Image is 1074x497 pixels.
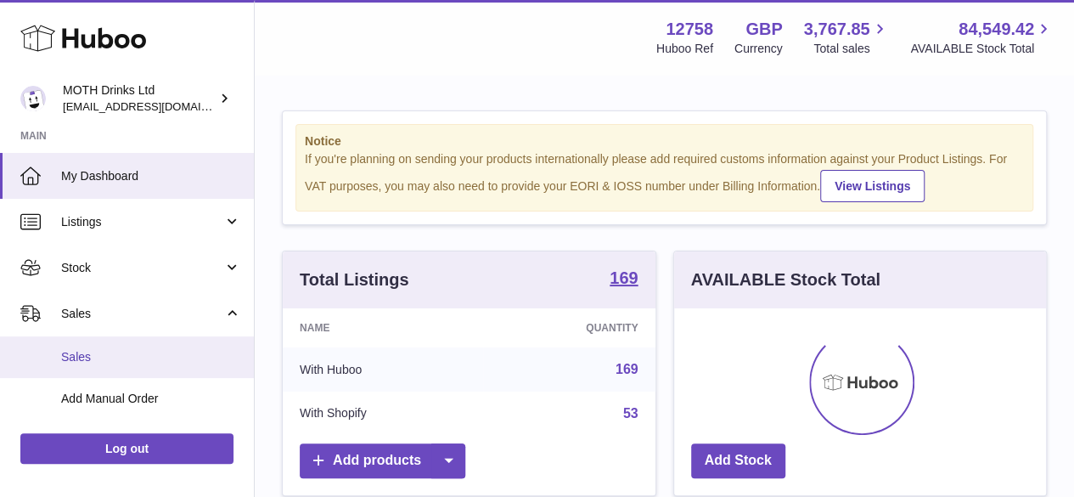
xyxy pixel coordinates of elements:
strong: 169 [610,269,638,286]
strong: Notice [305,133,1024,150]
h3: AVAILABLE Stock Total [691,268,880,291]
a: 169 [610,269,638,290]
span: Total sales [813,41,889,57]
span: 84,549.42 [959,18,1034,41]
a: 3,767.85 Total sales [804,18,890,57]
div: Huboo Ref [656,41,713,57]
span: Sales [61,349,241,365]
td: With Huboo [283,347,483,392]
a: View Listings [820,170,925,202]
span: Listings [61,214,223,230]
th: Quantity [483,308,655,347]
img: internalAdmin-12758@internal.huboo.com [20,86,46,111]
span: Stock [61,260,223,276]
th: Name [283,308,483,347]
span: [EMAIL_ADDRESS][DOMAIN_NAME] [63,99,250,113]
div: Currency [734,41,783,57]
div: If you're planning on sending your products internationally please add required customs informati... [305,151,1024,202]
div: MOTH Drinks Ltd [63,82,216,115]
h3: Total Listings [300,268,409,291]
span: Add Manual Order [61,391,241,407]
a: Add products [300,443,465,478]
strong: GBP [745,18,782,41]
span: 3,767.85 [804,18,870,41]
span: Sales [61,306,223,322]
a: Log out [20,433,233,464]
td: With Shopify [283,392,483,436]
a: 169 [616,362,638,376]
span: My Dashboard [61,168,241,184]
span: AVAILABLE Stock Total [910,41,1054,57]
strong: 12758 [666,18,713,41]
a: 84,549.42 AVAILABLE Stock Total [910,18,1054,57]
a: Add Stock [691,443,785,478]
a: 53 [623,406,638,421]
